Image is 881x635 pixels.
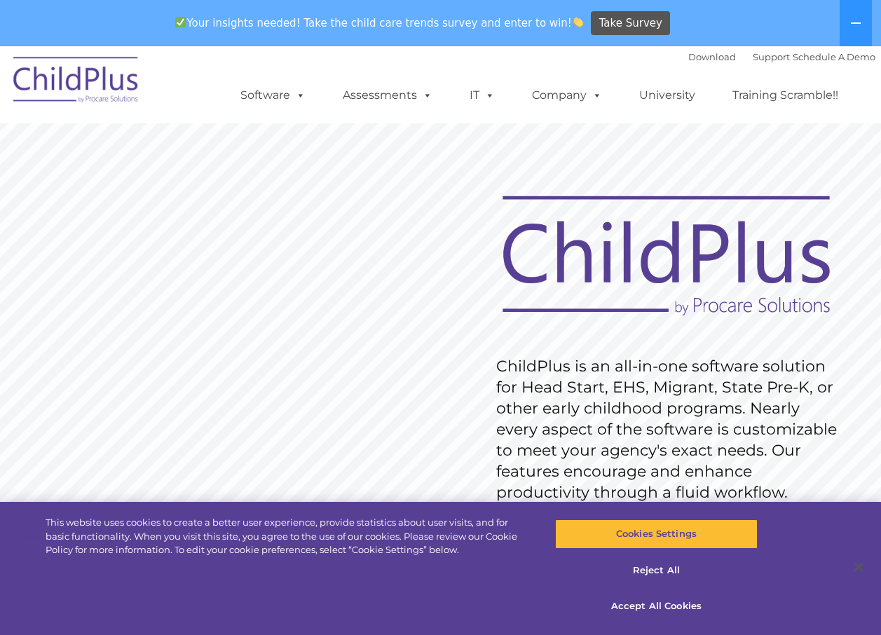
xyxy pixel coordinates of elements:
a: Take Survey [591,11,670,36]
a: Training Scramble!! [718,81,852,109]
img: 👏 [573,17,583,27]
font: | [688,51,875,62]
img: ✅ [175,17,186,27]
div: This website uses cookies to create a better user experience, provide statistics about user visit... [46,516,528,557]
button: Reject All [555,556,758,585]
button: Cookies Settings [555,519,758,549]
a: Support [753,51,790,62]
button: Accept All Cookies [555,592,758,621]
a: Software [226,81,320,109]
button: Close [843,552,874,582]
a: Assessments [329,81,446,109]
img: ChildPlus by Procare Solutions [6,47,146,117]
a: University [625,81,709,109]
a: Company [518,81,616,109]
span: Your insights needed! Take the child care trends survey and enter to win! [170,9,589,36]
rs-layer: ChildPlus is an all-in-one software solution for Head Start, EHS, Migrant, State Pre-K, or other ... [496,356,844,503]
a: Download [688,51,736,62]
span: Take Survey [599,11,662,36]
a: IT [456,81,509,109]
a: Schedule A Demo [793,51,875,62]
